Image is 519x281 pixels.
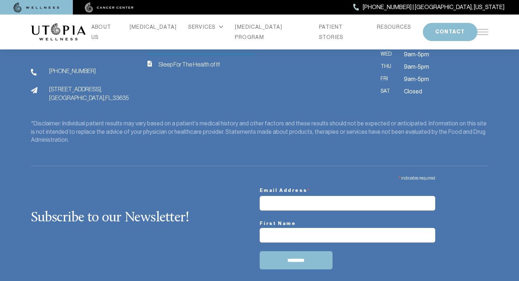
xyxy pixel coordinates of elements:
[353,3,504,12] a: [PHONE_NUMBER] | [GEOGRAPHIC_DATA], [US_STATE]
[260,219,435,228] label: First Name
[148,60,255,69] a: iconSleep For The Health of It!
[49,85,129,102] span: [STREET_ADDRESS], [GEOGRAPHIC_DATA], FL, 33635
[13,3,59,13] img: wellness
[31,87,38,94] img: address
[235,22,307,42] a: [MEDICAL_DATA] PROGRAM
[381,75,395,84] span: Fri
[188,22,223,32] div: SERVICES
[31,85,139,102] a: address[STREET_ADDRESS],[GEOGRAPHIC_DATA],FL,33635
[423,23,477,41] button: CONTACT
[404,50,429,59] span: 9am-5pm
[404,75,429,84] span: 9am-5pm
[91,22,118,42] a: ABOUT US
[404,87,422,96] span: Closed
[319,22,365,42] a: PATIENT STORIES
[85,3,134,13] img: cancer center
[377,22,411,32] a: RESOURCES
[31,210,260,226] h2: Subscribe to our Newsletter!
[404,62,429,72] span: 9am-5pm
[381,50,395,59] span: Wed
[477,29,488,35] img: icon-hamburger
[363,3,504,12] span: [PHONE_NUMBER] | [GEOGRAPHIC_DATA], [US_STATE]
[31,69,37,76] img: phone
[130,22,177,32] a: [MEDICAL_DATA]
[148,61,152,67] img: icon
[158,60,220,69] span: Sleep For The Health of It!
[381,87,395,96] span: Sat
[381,62,395,72] span: Thu
[31,120,488,145] div: *Disclaimer: Individual patient results may vary based on a patient’s medical history and other f...
[31,67,139,76] a: phone[PHONE_NUMBER]
[49,67,96,75] span: [PHONE_NUMBER]
[260,172,435,182] div: indicates required
[260,183,435,196] label: Email Address
[31,23,86,41] img: logo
